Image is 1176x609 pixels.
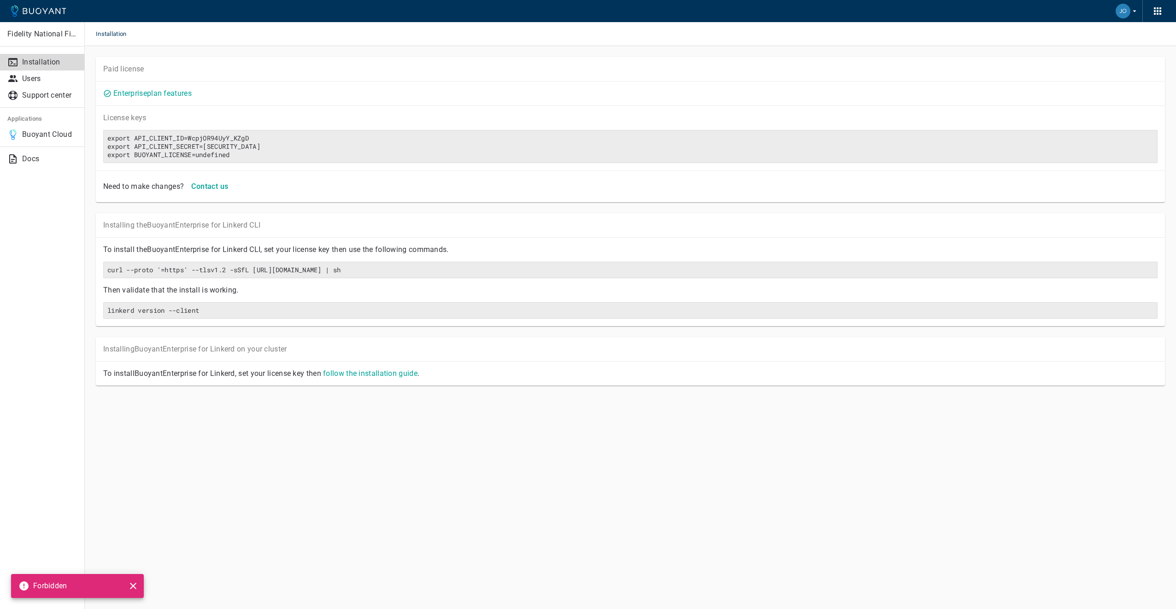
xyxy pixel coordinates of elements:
h6: curl --proto '=https' --tlsv1.2 -sSfL [URL][DOMAIN_NAME] | sh [107,266,1153,274]
h6: linkerd version --client [107,306,1153,315]
h6: export API_CLIENT_ID=WcpjOR94UyY_KZgDexport API_CLIENT_SECRET=[SECURITY_DATA]export BUOYANT_LICEN... [107,134,1153,159]
p: Paid license [103,64,1158,74]
p: Installation [22,58,77,67]
p: Installing the Buoyant Enterprise for Linkerd CLI [103,221,1158,230]
a: Enterpriseplan features [113,89,192,98]
img: Jose Manuel De La Cruz Jimenez [1116,4,1130,18]
p: Fidelity National Financial [7,29,77,39]
p: Installing Buoyant Enterprise for Linkerd on your cluster [103,345,1158,354]
h4: Contact us [191,182,228,191]
p: Users [22,74,77,83]
p: Docs [22,154,77,164]
p: Forbidden [33,581,67,591]
a: follow the installation guide [323,369,417,378]
div: Need to make changes? [100,178,184,191]
span: Installation [96,22,138,46]
a: Contact us [188,182,232,190]
button: Contact us [188,178,232,195]
h5: Applications [7,115,77,123]
p: License key s [103,113,1158,123]
p: To install the Buoyant Enterprise for Linkerd CLI, set your license key then use the following co... [103,245,1158,254]
p: To install Buoyant Enterprise for Linkerd, set your license key then . [103,369,1158,378]
p: Support center [22,91,77,100]
p: Buoyant Cloud [22,130,77,139]
p: Then validate that the install is working. [103,286,1158,295]
button: close [126,579,140,593]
